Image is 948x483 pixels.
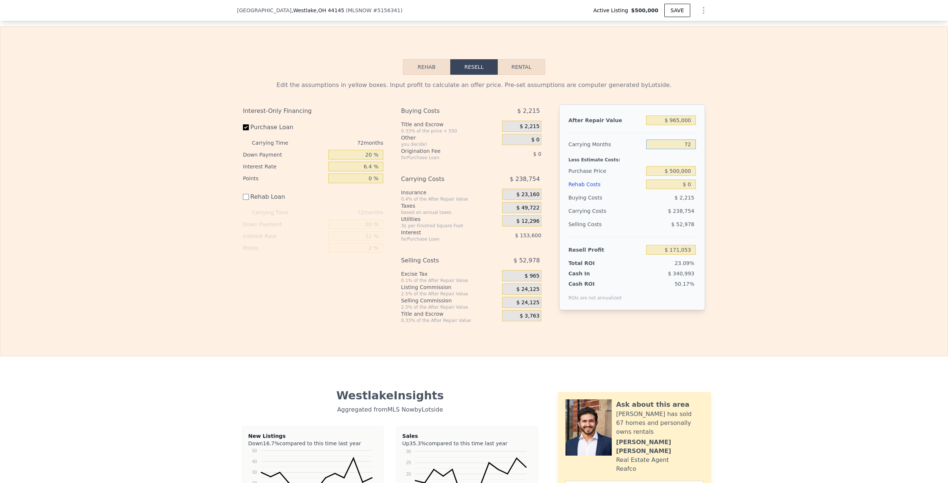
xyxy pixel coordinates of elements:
span: 16.7% [263,440,279,446]
div: Points [243,242,326,254]
div: Insurance [401,189,499,196]
span: $ 0 [533,151,541,157]
div: Title and Escrow [401,310,499,318]
div: Origination Fee [401,147,484,155]
div: Down Payment [243,218,326,230]
div: Selling Costs [401,254,484,267]
div: ROIs are not annualized [568,288,622,301]
div: Down Payment [243,149,326,161]
div: Aggregated from MLS Now by Lotside [243,402,537,414]
span: , Westlake [291,7,344,14]
text: 40 [252,459,257,464]
div: After Repair Value [568,114,643,127]
span: $ 24,125 [517,299,540,306]
div: Selling Costs [568,218,643,231]
div: ( ) [346,7,403,14]
input: Purchase Loan [243,124,249,130]
button: Rental [498,59,545,75]
div: Selling Commission [401,297,499,304]
span: $ 3,763 [520,313,539,319]
span: $ 2,215 [517,104,540,118]
span: $ 238,754 [510,172,540,186]
div: 72 months [303,207,383,218]
div: 0.33% of the price + 550 [401,128,499,134]
div: based on annual taxes [401,209,499,215]
div: Buying Costs [401,104,484,118]
div: Total ROI [568,259,615,267]
div: Down compared to this time last year [248,440,378,444]
span: # 5156341 [373,7,400,13]
text: 25 [406,460,411,465]
div: you decide! [401,141,499,147]
span: , OH 44145 [317,7,344,13]
div: Sales [402,432,532,440]
span: $ 153,600 [515,232,541,238]
button: Show Options [696,3,711,18]
div: Carrying Costs [568,204,615,218]
span: Active Listing [593,7,631,14]
div: for Purchase Loan [401,236,484,242]
span: $ 340,993 [668,271,694,276]
span: $ 0 [531,137,540,143]
span: $ 24,125 [517,286,540,293]
div: 72 months [303,137,383,149]
span: $ 12,296 [517,218,540,225]
text: 20 [406,472,411,477]
div: Other [401,134,499,141]
div: Taxes [401,202,499,209]
div: 2.5% of the After Repair Value [401,304,499,310]
div: Cash In [568,270,615,277]
span: 35.3% [409,440,425,446]
text: 30 [252,470,257,475]
div: 2.5% of the After Repair Value [401,291,499,297]
div: Interest-Only Financing [243,104,383,118]
div: Ask about this area [616,399,690,410]
span: $ 49,722 [517,205,540,211]
label: Rehab Loan [243,190,326,204]
div: for Purchase Loan [401,155,484,161]
label: Purchase Loan [243,121,326,134]
div: Less Estimate Costs: [568,151,696,164]
div: Buying Costs [568,191,643,204]
span: [GEOGRAPHIC_DATA] [237,7,291,14]
text: 50 [252,448,257,453]
div: Listing Commission [401,284,499,291]
div: 0.33% of the After Repair Value [401,318,499,323]
span: 50.17% [675,281,694,287]
div: 0.4% of the After Repair Value [401,196,499,202]
div: [PERSON_NAME] has sold 67 homes and personally owns rentals [616,410,704,436]
div: Westlake Insights [243,389,537,402]
span: MLSNOW [348,7,371,13]
span: $ 2,215 [675,195,694,201]
span: $ 965 [525,273,540,279]
span: 23.09% [675,260,694,266]
div: 0.1% of the After Repair Value [401,278,499,284]
div: Excise Tax [401,270,499,278]
div: Utilities [401,215,499,223]
button: Resell [450,59,498,75]
div: New Listings [248,432,378,440]
text: 30 [406,449,411,454]
div: Carrying Time [252,207,300,218]
div: Resell Profit [568,243,643,256]
div: Title and Escrow [401,121,499,128]
div: Interest Rate [243,230,326,242]
span: $ 52,978 [671,221,694,227]
div: Carrying Time [252,137,300,149]
div: Points [243,172,326,184]
div: Reafco [616,464,636,473]
div: Cash ROI [568,280,622,288]
span: $ 238,754 [668,208,694,214]
span: $500,000 [631,7,658,14]
button: SAVE [664,4,690,17]
div: Interest [401,229,484,236]
div: Edit the assumptions in yellow boxes. Input profit to calculate an offer price. Pre-set assumptio... [243,81,705,90]
input: Rehab Loan [243,194,249,200]
span: $ 23,160 [517,191,540,198]
div: 3¢ per Finished Square Foot [401,223,499,229]
div: [PERSON_NAME] [PERSON_NAME] [616,438,704,456]
div: Purchase Price [568,164,643,178]
span: $ 52,978 [514,254,540,267]
div: Up compared to this time last year [402,440,532,444]
div: Interest Rate [243,161,326,172]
